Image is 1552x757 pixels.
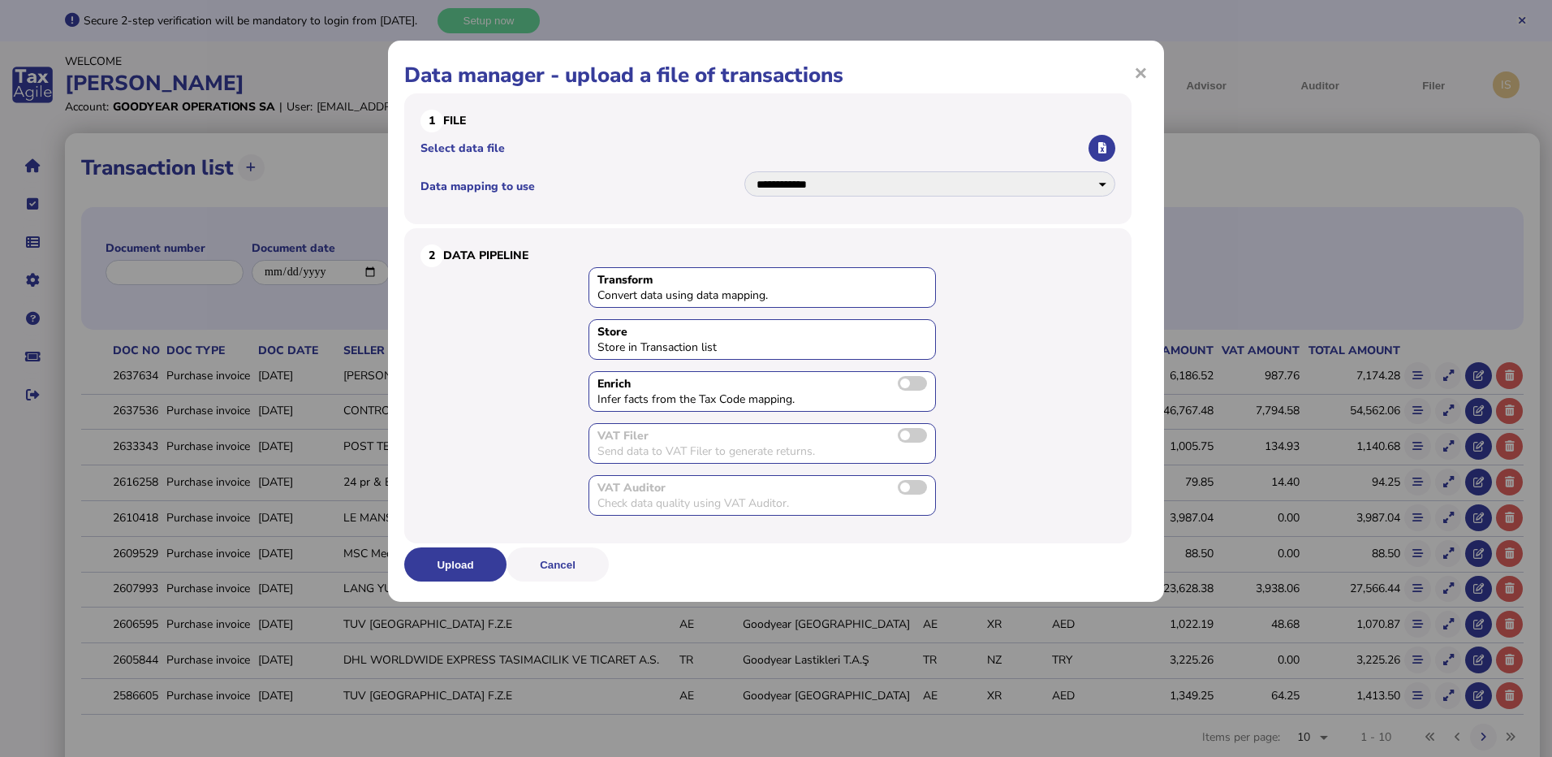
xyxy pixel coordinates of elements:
[1134,57,1148,88] span: ×
[597,480,927,495] div: VAT Auditor
[420,244,443,267] div: 2
[597,288,841,303] div: Convert data using data mapping.
[420,110,443,132] div: 1
[898,376,927,391] label: Toggle to enable data enrichment
[404,61,1148,89] h1: Data manager - upload a file of transactions
[420,141,1086,156] label: Select data file
[597,324,927,340] div: Store
[588,423,936,464] div: No active licence
[597,443,841,459] div: Send data to VAT Filer to generate returns.
[597,495,841,511] div: Check data quality using VAT Auditor.
[597,428,927,443] div: VAT Filer
[597,391,841,407] div: Infer facts from the Tax Code mapping.
[898,480,927,495] label: Send transactions to VAT Auditor
[1089,135,1115,162] button: Select an Excel file to upload
[597,376,927,391] div: Enrich
[597,340,841,355] div: Store in Transaction list
[420,244,1115,267] h3: Data Pipeline
[588,475,936,516] div: No active licence
[597,272,927,288] div: Transform
[507,547,609,582] button: Cancel
[420,179,743,194] label: Data mapping to use
[404,547,507,582] button: Upload
[420,110,1115,132] h3: File
[898,428,927,443] label: Send transactions to VAT Filer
